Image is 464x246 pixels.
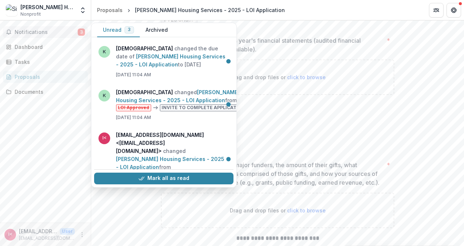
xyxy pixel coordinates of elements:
[19,227,57,235] p: [EMAIL_ADDRESS][DOMAIN_NAME] <[EMAIL_ADDRESS][DOMAIN_NAME]>
[446,3,461,18] button: Get Help
[78,230,86,239] button: More
[15,58,82,66] div: Tasks
[15,73,82,81] div: Proposals
[230,73,326,81] p: Drag and drop files or
[94,173,233,184] button: Mark all as read
[135,6,285,14] div: [PERSON_NAME] Housing Services - 2025 - LOI Application
[116,45,229,69] p: changed the due date of to [DATE]
[15,43,82,51] div: Dashboard
[116,131,229,178] p: changed from
[287,74,326,80] span: click to browse
[78,28,85,36] span: 3
[161,161,384,187] p: Please attach a list of your major funders, the amount of their gifts, what proportion of your bu...
[3,71,88,83] a: Proposals
[230,207,326,214] p: Drag and drop files or
[287,207,326,214] span: click to browse
[20,3,75,11] div: [PERSON_NAME] Housing Services, Inc.
[19,235,75,242] p: [EMAIL_ADDRESS][DOMAIN_NAME]
[3,41,88,53] a: Dashboard
[6,4,18,16] img: Simpson Housing Services, Inc.
[78,3,88,18] button: Open entity switcher
[140,23,174,37] button: Archived
[15,29,78,35] span: Notifications
[20,11,41,18] span: Nonprofit
[97,6,123,14] div: Proposals
[116,53,225,68] a: [PERSON_NAME] Housing Services - 2025 - LOI Application
[161,36,384,54] p: Please attach your previous year's financial statements (audited financial statements preferred, ...
[3,86,88,98] a: Documents
[116,88,250,111] p: changed from
[116,156,224,170] a: [PERSON_NAME] Housing Services - 2025 - LOI Application
[60,228,75,235] p: User
[116,89,239,103] a: [PERSON_NAME] Housing Services - 2025 - LOI Application
[8,232,12,237] div: info@simpsonhousing.org <info@simpsonhousing.org>
[94,5,125,15] a: Proposals
[3,26,88,38] button: Notifications3
[97,23,140,37] button: Unread
[128,27,131,32] span: 3
[15,88,82,96] div: Documents
[3,56,88,68] a: Tasks
[429,3,444,18] button: Partners
[94,5,288,15] nav: breadcrumb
